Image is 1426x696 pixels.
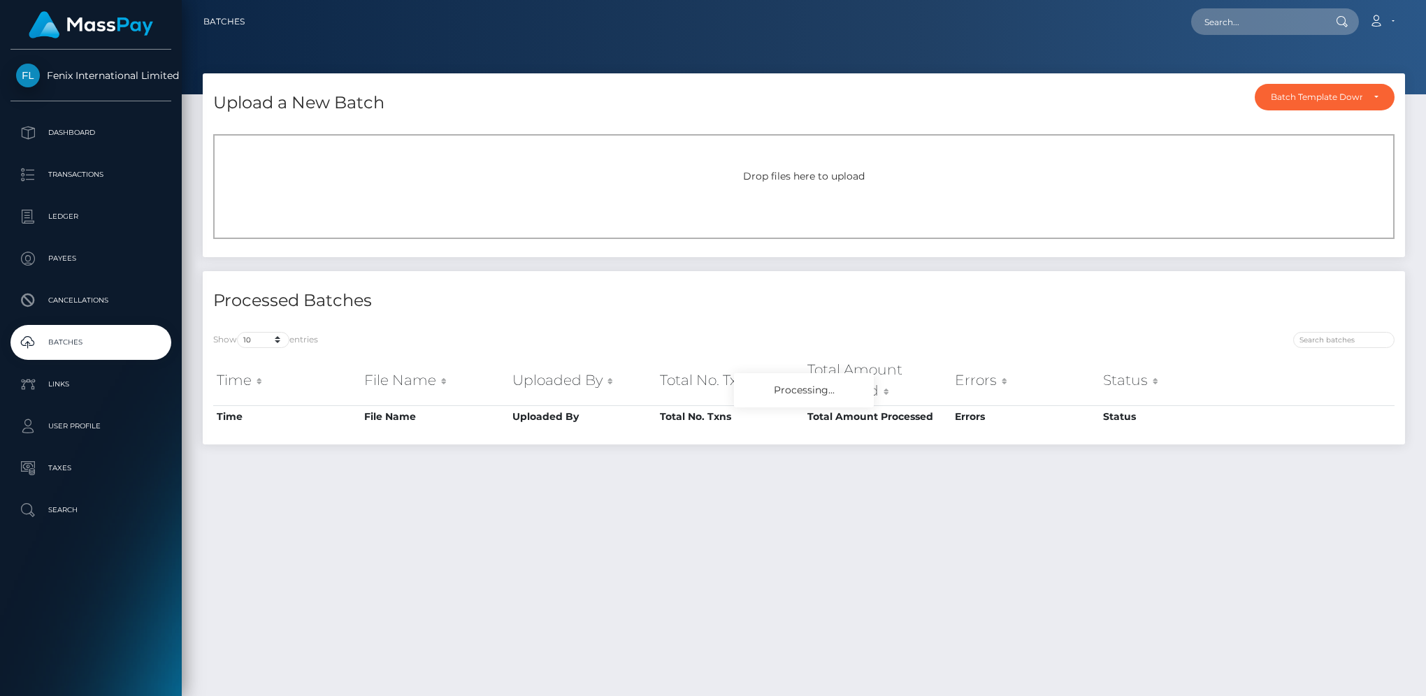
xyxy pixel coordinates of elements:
a: Search [10,493,171,528]
th: Total No. Txns [656,405,804,428]
th: Uploaded By [509,356,656,405]
th: File Name [361,356,508,405]
p: User Profile [16,416,166,437]
th: Uploaded By [509,405,656,428]
th: Total No. Txns [656,356,804,405]
span: Drop files here to upload [743,170,865,182]
p: Taxes [16,458,166,479]
th: Time [213,405,361,428]
h4: Upload a New Batch [213,91,384,115]
a: Batches [203,7,245,36]
p: Ledger [16,206,166,227]
a: Dashboard [10,115,171,150]
th: Total Amount Processed [804,405,951,428]
a: Payees [10,241,171,276]
p: Payees [16,248,166,269]
p: Dashboard [16,122,166,143]
p: Transactions [16,164,166,185]
p: Batches [16,332,166,353]
p: Links [16,374,166,395]
a: Cancellations [10,283,171,318]
h4: Processed Batches [213,289,793,313]
th: Errors [951,356,1099,405]
input: Search... [1191,8,1323,35]
th: Status [1100,405,1247,428]
a: Links [10,367,171,402]
a: Ledger [10,199,171,234]
a: Batches [10,325,171,360]
p: Cancellations [16,290,166,311]
select: Showentries [237,332,289,348]
img: Fenix International Limited [16,64,40,87]
th: Total Amount Processed [804,356,951,405]
th: Status [1100,356,1247,405]
img: MassPay Logo [29,11,153,38]
label: Show entries [213,332,318,348]
p: Search [16,500,166,521]
th: Time [213,356,361,405]
th: File Name [361,405,508,428]
div: Processing... [734,373,874,407]
span: Fenix International Limited [10,69,171,82]
button: Batch Template Download [1255,84,1395,110]
a: Taxes [10,451,171,486]
th: Errors [951,405,1099,428]
a: Transactions [10,157,171,192]
a: User Profile [10,409,171,444]
input: Search batches [1293,332,1395,348]
div: Batch Template Download [1271,92,1362,103]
